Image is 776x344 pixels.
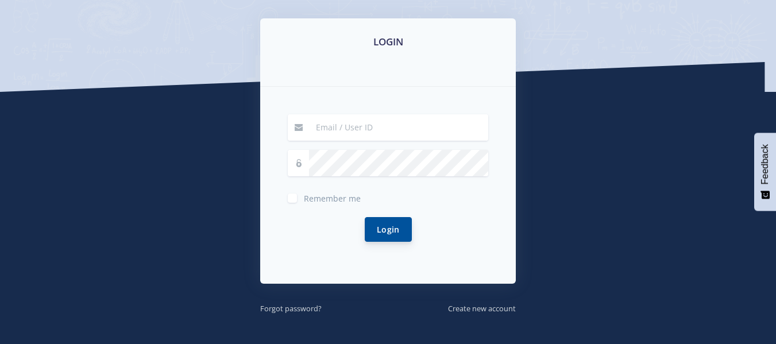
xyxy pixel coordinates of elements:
[309,114,488,141] input: Email / User ID
[260,302,322,314] a: Forgot password?
[448,302,516,314] a: Create new account
[260,303,322,314] small: Forgot password?
[304,193,361,204] span: Remember me
[365,217,412,242] button: Login
[760,144,770,184] span: Feedback
[754,133,776,211] button: Feedback - Show survey
[448,303,516,314] small: Create new account
[274,34,502,49] h3: LOGIN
